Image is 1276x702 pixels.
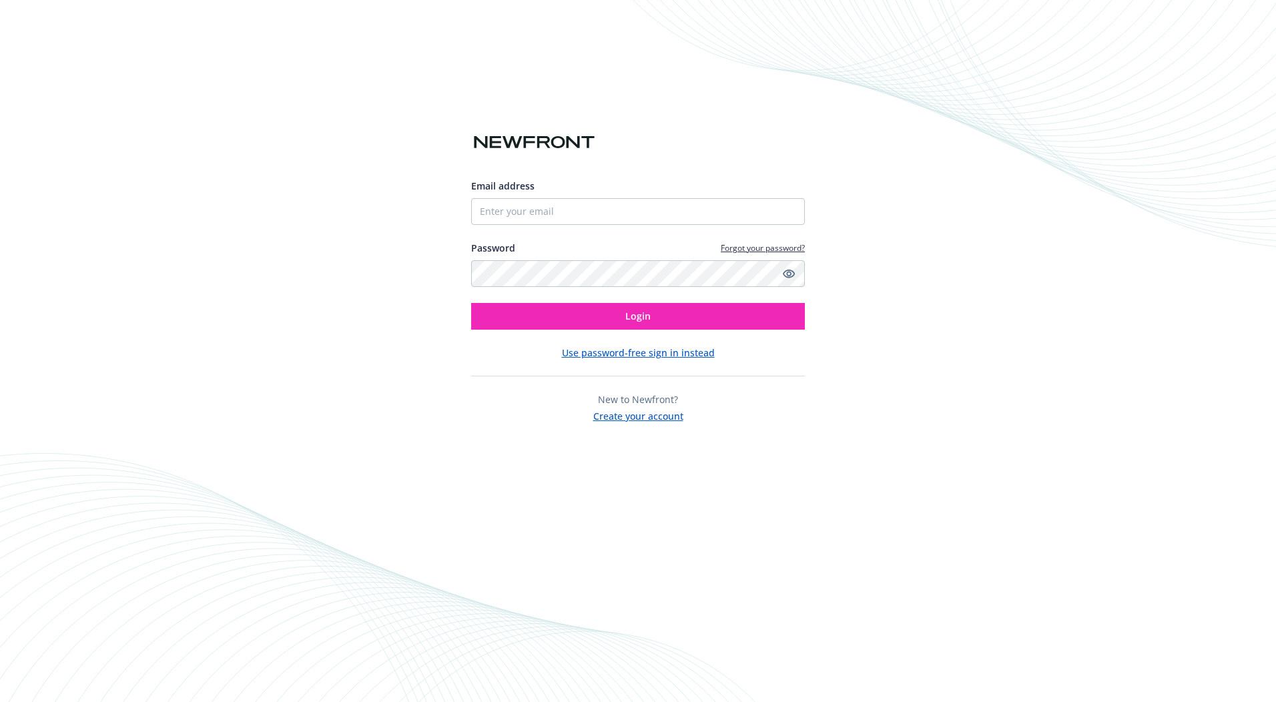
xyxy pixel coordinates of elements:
[471,198,805,225] input: Enter your email
[471,303,805,330] button: Login
[625,310,651,322] span: Login
[781,266,797,282] a: Show password
[471,241,515,255] label: Password
[562,346,715,360] button: Use password-free sign in instead
[598,393,678,406] span: New to Newfront?
[471,180,535,192] span: Email address
[721,242,805,254] a: Forgot your password?
[471,260,805,287] input: Enter your password
[593,406,683,423] button: Create your account
[471,131,597,154] img: Newfront logo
